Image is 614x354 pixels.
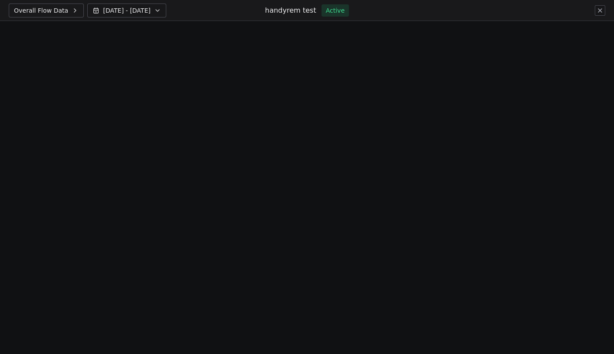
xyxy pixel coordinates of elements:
span: [DATE] - [DATE] [103,6,151,15]
span: Overall Flow Data [14,6,68,15]
button: [DATE] - [DATE] [87,3,166,17]
button: Overall Flow Data [9,3,84,17]
span: Active [326,6,344,15]
h1: handyrem test [265,6,316,15]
